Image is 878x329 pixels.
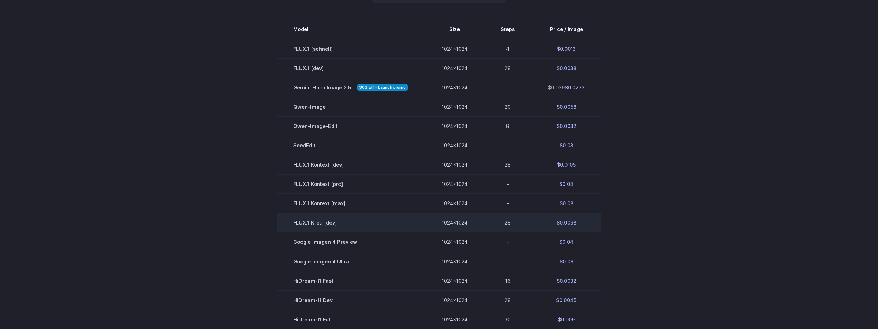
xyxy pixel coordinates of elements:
[425,232,484,252] td: 1024x1024
[484,213,531,232] td: 28
[531,290,601,310] td: $0.0045
[425,310,484,329] td: 1024x1024
[531,252,601,271] td: $0.06
[425,136,484,155] td: 1024x1024
[425,39,484,59] td: 1024x1024
[484,194,531,213] td: -
[277,252,425,271] td: Google Imagen 4 Ultra
[277,97,425,117] td: Qwen-Image
[531,232,601,252] td: $0.04
[484,59,531,78] td: 28
[531,59,601,78] td: $0.0038
[425,97,484,117] td: 1024x1024
[484,252,531,271] td: -
[293,83,408,91] span: Gemini Flash Image 2.5
[277,155,425,175] td: FLUX.1 Kontext [dev]
[484,117,531,136] td: 8
[531,20,601,39] th: Price / Image
[277,232,425,252] td: Google Imagen 4 Preview
[277,39,425,59] td: FLUX.1 [schnell]
[484,271,531,290] td: 16
[425,213,484,232] td: 1024x1024
[531,213,601,232] td: $0.0098
[484,310,531,329] td: 30
[531,175,601,194] td: $0.04
[425,117,484,136] td: 1024x1024
[425,175,484,194] td: 1024x1024
[277,20,425,39] th: Model
[531,155,601,175] td: $0.0105
[425,290,484,310] td: 1024x1024
[425,252,484,271] td: 1024x1024
[484,232,531,252] td: -
[425,271,484,290] td: 1024x1024
[531,136,601,155] td: $0.03
[484,39,531,59] td: 4
[277,310,425,329] td: HiDream-I1 Full
[277,136,425,155] td: SeedEdit
[531,310,601,329] td: $0.009
[277,213,425,232] td: FLUX.1 Krea [dev]
[484,175,531,194] td: -
[357,84,408,91] strong: 30% off - Launch promo
[277,290,425,310] td: HiDream-I1 Dev
[277,117,425,136] td: Qwen-Image-Edit
[277,194,425,213] td: FLUX.1 Kontext [max]
[484,155,531,175] td: 28
[531,271,601,290] td: $0.0032
[277,271,425,290] td: HiDream-I1 Fast
[277,175,425,194] td: FLUX.1 Kontext [pro]
[484,20,531,39] th: Steps
[484,97,531,117] td: 20
[531,194,601,213] td: $0.08
[425,20,484,39] th: Size
[484,290,531,310] td: 28
[277,59,425,78] td: FLUX.1 [dev]
[531,39,601,59] td: $0.0013
[531,78,601,97] td: $0.0273
[548,84,565,90] s: $0.039
[484,78,531,97] td: -
[531,117,601,136] td: $0.0032
[425,194,484,213] td: 1024x1024
[425,155,484,175] td: 1024x1024
[425,78,484,97] td: 1024x1024
[425,59,484,78] td: 1024x1024
[484,136,531,155] td: -
[531,97,601,117] td: $0.0058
